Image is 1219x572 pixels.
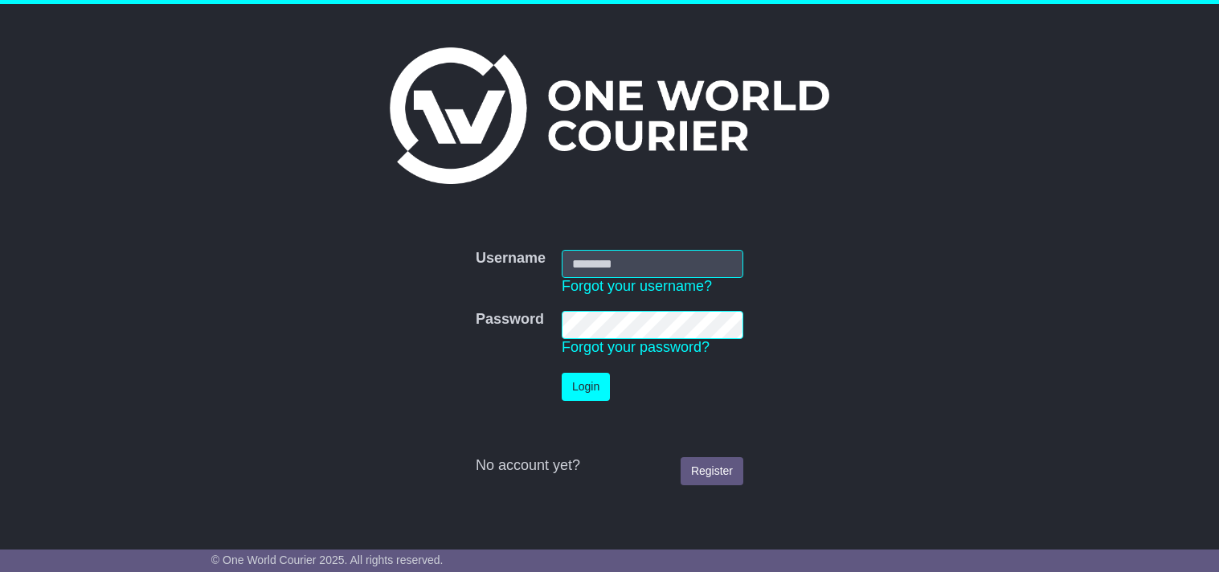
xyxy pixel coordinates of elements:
[562,278,712,294] a: Forgot your username?
[476,250,546,268] label: Username
[476,311,544,329] label: Password
[476,457,743,475] div: No account yet?
[390,47,828,184] img: One World
[211,554,444,566] span: © One World Courier 2025. All rights reserved.
[562,339,710,355] a: Forgot your password?
[681,457,743,485] a: Register
[562,373,610,401] button: Login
